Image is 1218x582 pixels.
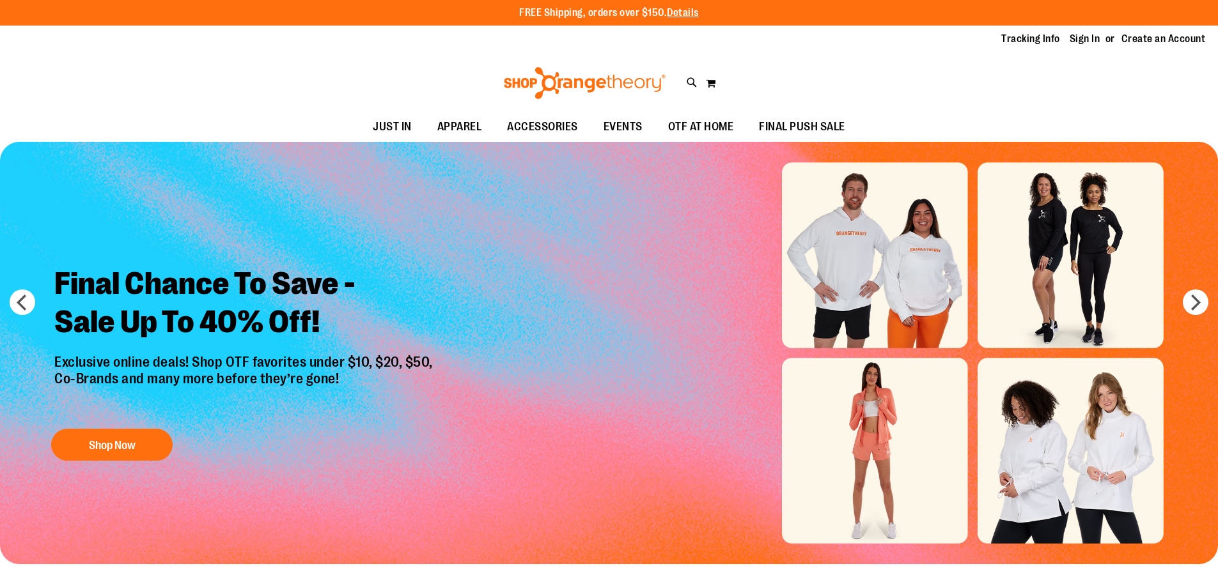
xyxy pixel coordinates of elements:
p: Exclusive online deals! Shop OTF favorites under $10, $20, $50, Co-Brands and many more before th... [45,354,446,417]
span: APPAREL [437,112,482,141]
a: Tracking Info [1001,32,1060,46]
button: Shop Now [51,429,173,461]
p: FREE Shipping, orders over $150. [519,6,699,20]
span: ACCESSORIES [507,112,578,141]
a: Final Chance To Save -Sale Up To 40% Off! Exclusive online deals! Shop OTF favorites under $10, $... [45,255,446,468]
a: ACCESSORIES [494,112,591,142]
span: FINAL PUSH SALE [759,112,845,141]
a: OTF AT HOME [655,112,747,142]
span: EVENTS [604,112,643,141]
a: FINAL PUSH SALE [746,112,858,142]
a: JUST IN [360,112,425,142]
span: JUST IN [373,112,412,141]
span: OTF AT HOME [668,112,734,141]
a: Create an Account [1121,32,1206,46]
a: APPAREL [425,112,495,142]
button: next [1183,289,1208,315]
button: prev [10,289,35,315]
img: Shop Orangetheory [502,67,668,99]
h2: Final Chance To Save - Sale Up To 40% Off! [45,255,446,354]
a: Sign In [1070,32,1100,46]
a: EVENTS [591,112,655,142]
a: Details [667,7,699,19]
